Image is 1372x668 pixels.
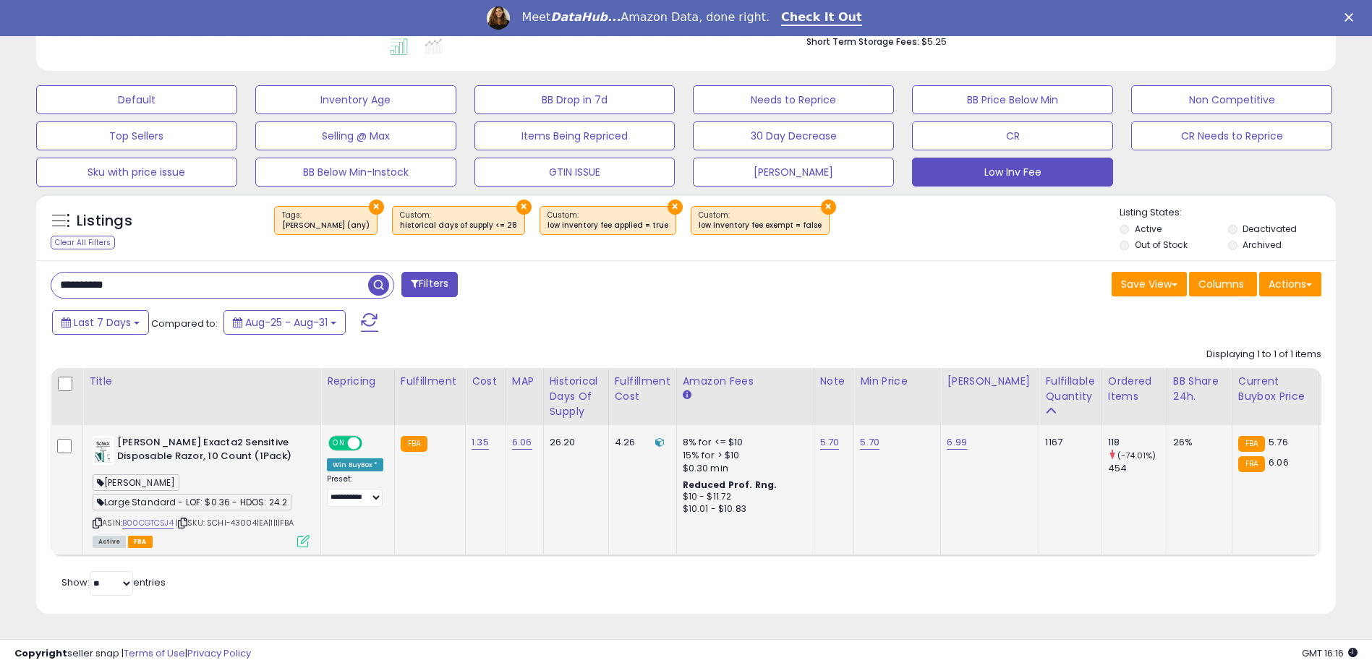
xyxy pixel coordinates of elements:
button: × [369,200,384,215]
div: Preset: [327,474,383,507]
h5: Listings [77,211,132,231]
button: Low Inv Fee [912,158,1113,187]
div: Current Buybox Price [1238,374,1313,404]
div: low inventory fee exempt = false [699,220,822,231]
button: Default [36,85,237,114]
button: Filters [401,272,458,297]
a: Check It Out [781,10,862,26]
button: CR [912,121,1113,150]
div: $0.30 min [683,462,803,475]
button: BB Drop in 7d [474,85,676,114]
span: FBA [128,536,153,548]
b: Reduced Prof. Rng. [683,479,777,491]
button: [PERSON_NAME] [693,158,894,187]
button: Actions [1259,272,1321,296]
div: 26% [1173,436,1221,449]
a: 5.70 [860,435,879,450]
button: GTIN ISSUE [474,158,676,187]
small: Amazon Fees. [683,389,691,402]
label: Archived [1243,239,1282,251]
label: Deactivated [1243,223,1297,235]
span: 5.76 [1269,435,1288,449]
span: Custom: [699,210,822,231]
a: 1.35 [472,435,489,450]
span: Aug-25 - Aug-31 [245,315,328,330]
button: Sku with price issue [36,158,237,187]
div: 8% for <= $10 [683,436,803,449]
span: 2025-09-8 16:16 GMT [1302,646,1358,660]
button: Aug-25 - Aug-31 [223,310,346,335]
span: Compared to: [151,317,218,330]
div: Min Price [860,374,934,389]
div: $10 - $11.72 [683,491,803,503]
span: Custom: [547,210,668,231]
a: 5.70 [820,435,840,450]
div: 1167 [1045,436,1090,449]
div: 4.26 [615,436,665,449]
button: Non Competitive [1131,85,1332,114]
div: low inventory fee applied = true [547,220,668,231]
div: Ordered Items [1108,374,1161,404]
div: Note [820,374,848,389]
button: CR Needs to Reprice [1131,121,1332,150]
button: Last 7 Days [52,310,149,335]
div: Fulfillable Quantity [1045,374,1095,404]
small: FBA [1238,436,1265,452]
div: MAP [512,374,537,389]
div: 454 [1108,462,1167,475]
small: FBA [401,436,427,452]
div: Close [1345,13,1359,22]
div: BB Share 24h. [1173,374,1226,404]
div: Fulfillment Cost [615,374,670,404]
span: $5.25 [921,35,947,48]
img: Profile image for Georgie [487,7,510,30]
div: [PERSON_NAME] [947,374,1033,389]
button: Inventory Age [255,85,456,114]
div: Repricing [327,374,388,389]
div: 15% for > $10 [683,449,803,462]
div: ASIN: [93,436,310,546]
div: Cost [472,374,500,389]
button: × [668,200,683,215]
button: Save View [1112,272,1187,296]
div: 118 [1108,436,1167,449]
div: Displaying 1 to 1 of 1 items [1206,348,1321,361]
div: Title [89,374,315,389]
span: Last 7 Days [74,315,131,330]
button: BB Price Below Min [912,85,1113,114]
div: Historical Days Of Supply [550,374,602,419]
b: Short Term Storage Fees: [806,35,919,48]
a: 6.06 [512,435,532,450]
span: Large Standard - LOF: $0.36 - HDOS: 24.2 [93,494,291,510]
div: Meet Amazon Data, done right. [521,10,770,25]
div: $10.01 - $10.83 [683,503,803,515]
button: 30 Day Decrease [693,121,894,150]
button: Selling @ Max [255,121,456,150]
button: BB Below Min-Instock [255,158,456,187]
a: Privacy Policy [187,646,251,660]
div: Fulfillment [401,374,459,389]
span: Columns [1198,277,1244,291]
small: FBA [1238,456,1265,472]
button: Columns [1189,272,1257,296]
button: Top Sellers [36,121,237,150]
div: Amazon Fees [683,374,808,389]
a: B00CGTCSJ4 [122,517,174,529]
button: × [516,200,532,215]
span: All listings currently available for purchase on Amazon [93,536,126,548]
span: OFF [360,437,383,450]
label: Active [1135,223,1162,235]
span: Show: entries [61,575,166,589]
span: Custom: [400,210,517,231]
div: Win BuyBox * [327,458,383,471]
small: (-74.01%) [1117,450,1156,461]
button: Needs to Reprice [693,85,894,114]
button: Items Being Repriced [474,121,676,150]
p: Listing States: [1120,206,1336,220]
a: 6.99 [947,435,967,450]
div: [PERSON_NAME] (any) [282,220,370,231]
i: DataHub... [550,10,621,24]
span: Tags : [282,210,370,231]
div: historical days of supply <= 28 [400,220,517,231]
span: | SKU: SCHI-43004|EA|1|1|FBA [176,517,294,528]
